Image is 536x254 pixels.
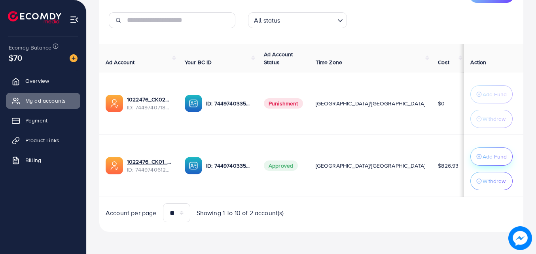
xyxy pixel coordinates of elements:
[470,172,513,190] button: Withdraw
[248,12,347,28] div: Search for option
[264,160,298,171] span: Approved
[185,58,212,66] span: Your BC ID
[316,58,342,66] span: Time Zone
[206,161,251,170] p: ID: 7449740335716761616
[127,95,172,112] div: <span class='underline'>1022476_CK02_1734527935209</span></br>7449740718454915089
[9,52,22,63] span: $70
[6,73,80,89] a: Overview
[185,157,202,174] img: ic-ba-acc.ded83a64.svg
[25,156,41,164] span: Billing
[106,157,123,174] img: ic-ads-acc.e4c84228.svg
[470,110,513,128] button: Withdraw
[6,113,80,128] a: Payment
[483,176,506,186] p: Withdraw
[264,50,293,66] span: Ad Account Status
[25,97,66,105] span: My ad accounts
[106,208,157,218] span: Account per page
[25,77,49,85] span: Overview
[185,95,202,112] img: ic-ba-acc.ded83a64.svg
[127,103,172,111] span: ID: 7449740718454915089
[127,158,172,166] a: 1022476_CK01_1734527903320
[283,13,334,26] input: Search for option
[438,99,445,107] span: $0
[8,11,61,23] img: logo
[483,90,507,99] p: Add Fund
[6,93,80,109] a: My ad accounts
[197,208,284,218] span: Showing 1 To 10 of 2 account(s)
[106,58,135,66] span: Ad Account
[470,85,513,103] button: Add Fund
[6,152,80,168] a: Billing
[508,226,532,250] img: image
[127,158,172,174] div: <span class='underline'>1022476_CK01_1734527903320</span></br>7449740612842192912
[483,114,506,124] p: Withdraw
[70,54,78,62] img: image
[127,95,172,103] a: 1022476_CK02_1734527935209
[70,15,79,24] img: menu
[438,58,449,66] span: Cost
[438,162,458,170] span: $826.93
[316,99,426,107] span: [GEOGRAPHIC_DATA]/[GEOGRAPHIC_DATA]
[264,98,303,109] span: Punishment
[470,147,513,166] button: Add Fund
[25,116,47,124] span: Payment
[252,15,282,26] span: All status
[106,95,123,112] img: ic-ads-acc.e4c84228.svg
[6,132,80,148] a: Product Links
[9,44,51,52] span: Ecomdy Balance
[470,58,486,66] span: Action
[206,99,251,108] p: ID: 7449740335716761616
[483,152,507,161] p: Add Fund
[127,166,172,174] span: ID: 7449740612842192912
[316,162,426,170] span: [GEOGRAPHIC_DATA]/[GEOGRAPHIC_DATA]
[25,136,59,144] span: Product Links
